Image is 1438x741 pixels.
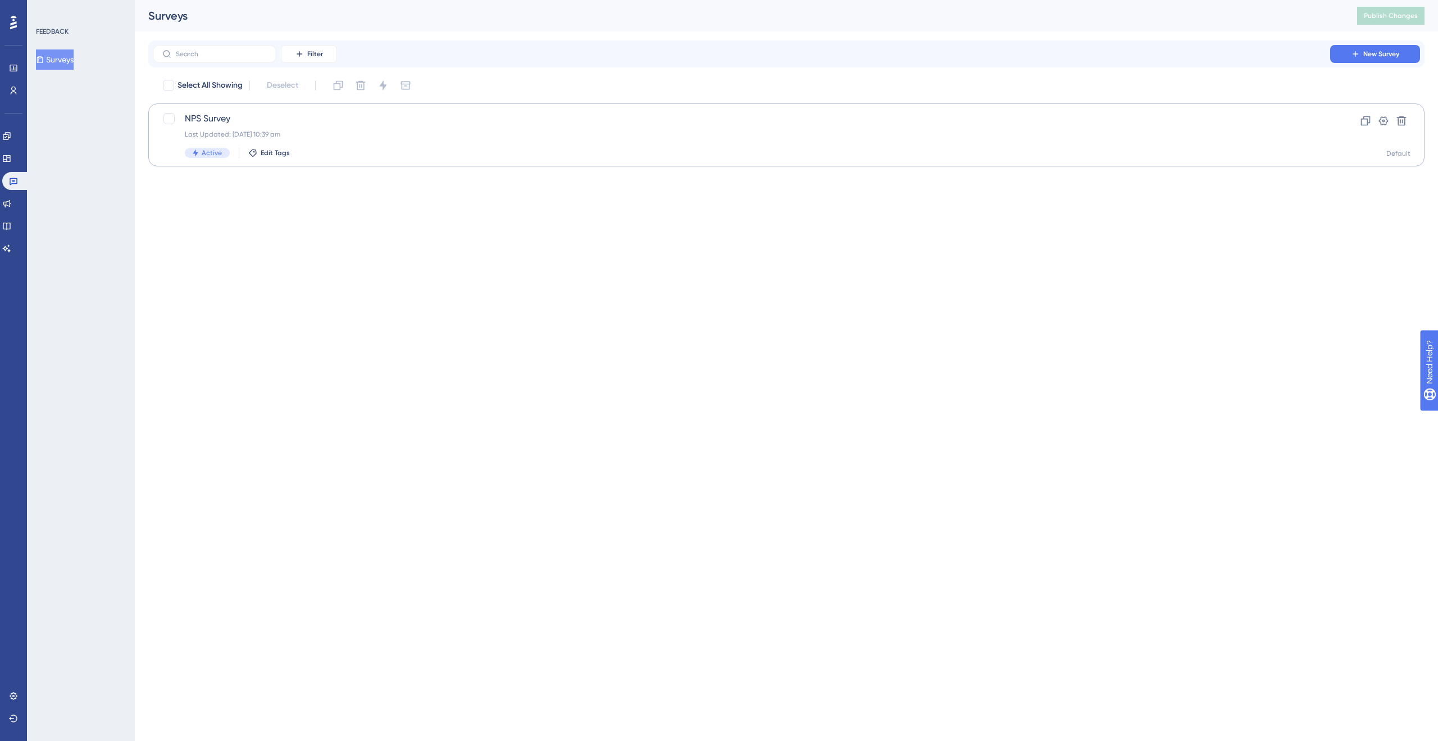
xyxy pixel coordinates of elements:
button: Filter [281,45,337,63]
div: Last Updated: [DATE] 10:39 am [185,130,1298,139]
span: Active [202,148,222,157]
button: New Survey [1330,45,1420,63]
div: Surveys [148,8,1329,24]
span: NPS Survey [185,112,1298,125]
span: Publish Changes [1364,11,1418,20]
span: Deselect [267,79,298,92]
span: Filter [307,49,323,58]
input: Search [176,50,267,58]
span: Need Help? [27,3,71,16]
div: FEEDBACK [36,27,69,36]
div: Default [1386,149,1410,158]
button: Edit Tags [248,148,290,157]
button: Publish Changes [1357,7,1425,25]
span: New Survey [1363,49,1399,58]
button: Deselect [257,75,308,96]
button: Surveys [36,49,74,70]
span: Select All Showing [178,79,243,92]
span: Edit Tags [261,148,290,157]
